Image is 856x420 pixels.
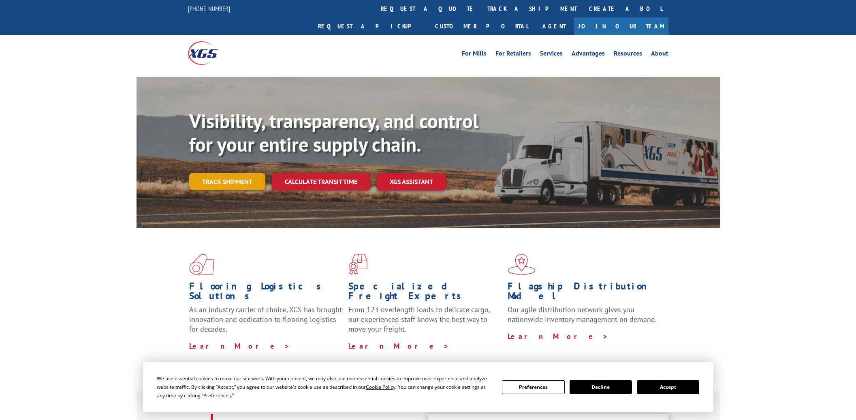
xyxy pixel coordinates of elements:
[502,380,564,394] button: Preferences
[143,362,713,412] div: Cookie Consent Prompt
[272,173,370,191] a: Calculate transit time
[534,17,574,35] a: Agent
[574,17,668,35] a: Join Our Team
[570,380,632,394] button: Decline
[189,108,478,157] b: Visibility, transparency, and control for your entire supply chain.
[637,380,699,394] button: Accept
[366,384,395,390] span: Cookie Policy
[508,305,657,324] span: Our agile distribution network gives you nationwide inventory management on demand.
[508,254,536,275] img: xgs-icon-flagship-distribution-model-red
[348,305,502,341] p: From 123 overlength loads to delicate cargo, our experienced staff knows the best way to move you...
[157,374,492,400] div: We use essential cookies to make our site work. With your consent, we may also use non-essential ...
[203,392,231,399] span: Preferences
[348,341,449,351] a: Learn More >
[462,50,487,59] a: For Mills
[189,341,290,351] a: Learn More >
[614,50,642,59] a: Resources
[651,50,668,59] a: About
[429,17,534,35] a: Customer Portal
[377,173,446,191] a: XGS ASSISTANT
[189,173,265,190] a: Track shipment
[495,50,531,59] a: For Retailers
[348,281,502,305] h1: Specialized Freight Experts
[508,332,608,341] a: Learn More >
[189,254,214,275] img: xgs-icon-total-supply-chain-intelligence-red
[188,4,230,13] a: [PHONE_NUMBER]
[540,50,563,59] a: Services
[572,50,605,59] a: Advantages
[312,17,429,35] a: Request a pickup
[348,254,367,275] img: xgs-icon-focused-on-flooring-red
[189,305,342,334] span: As an industry carrier of choice, XGS has brought innovation and dedication to flooring logistics...
[508,281,661,305] h1: Flagship Distribution Model
[189,281,342,305] h1: Flooring Logistics Solutions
